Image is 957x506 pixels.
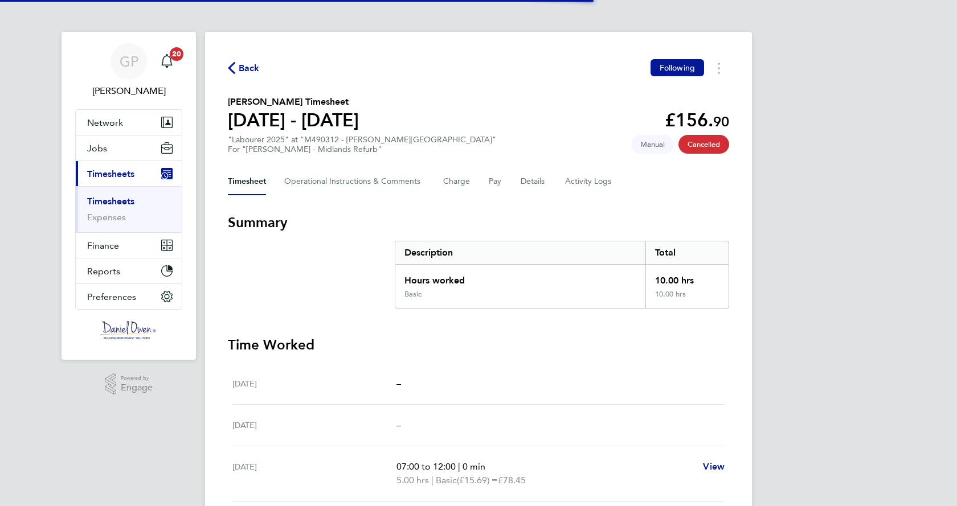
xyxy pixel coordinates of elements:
span: Reports [87,266,120,277]
img: danielowen-logo-retina.png [100,321,157,339]
button: Operational Instructions & Comments [284,168,425,195]
h1: [DATE] - [DATE] [228,109,359,131]
span: Network [87,117,123,128]
app-decimal: £156. [665,109,729,131]
div: [DATE] [232,460,396,487]
span: | [458,461,460,472]
h2: [PERSON_NAME] Timesheet [228,95,359,109]
button: Activity Logs [565,168,613,195]
a: GP[PERSON_NAME] [75,43,182,98]
span: Back [239,61,260,75]
div: Hours worked [395,265,645,290]
span: – [396,378,401,389]
button: Finance [76,233,182,258]
a: Powered byEngage [105,373,153,395]
span: Engage [121,383,153,393]
button: Preferences [76,284,182,309]
a: Timesheets [87,196,134,207]
span: £78.45 [498,475,526,486]
button: Timesheets [76,161,182,186]
button: Following [651,59,704,76]
span: 90 [713,113,729,130]
a: Expenses [87,212,126,223]
button: Reports [76,258,182,283]
a: Go to home page [75,321,182,339]
button: Details [521,168,547,195]
button: Back [228,61,260,75]
div: Summary [395,241,729,308]
span: Basic [436,474,457,487]
span: This timesheet was manually created. [631,135,674,154]
a: View [703,460,725,474]
div: "Labourer 2025" at "M490312 - [PERSON_NAME][GEOGRAPHIC_DATA]" [228,135,496,154]
span: Finance [87,240,119,251]
h3: Summary [228,213,729,232]
div: For "[PERSON_NAME] - Midlands Refurb" [228,145,496,154]
span: GP [120,54,138,69]
span: | [431,475,433,486]
button: Charge [443,168,471,195]
div: 10.00 hrs [645,290,729,308]
button: Pay [489,168,502,195]
span: 07:00 to 12:00 [396,461,456,472]
div: [DATE] [232,377,396,390]
button: Timesheets Menu [709,59,729,77]
span: 5.00 hrs [396,475,429,486]
span: (£15.69) = [457,475,498,486]
div: [DATE] [232,418,396,432]
div: Basic [404,290,422,299]
nav: Main navigation [62,32,196,360]
span: Gemma Phillips [75,84,182,98]
button: Network [76,110,182,135]
span: Following [660,63,695,73]
span: Preferences [87,291,136,302]
span: Timesheets [87,168,134,179]
div: Timesheets [76,186,182,232]
div: 10.00 hrs [645,265,729,290]
button: Jobs [76,135,182,161]
span: 0 min [463,461,485,472]
div: Total [645,241,729,264]
button: Timesheet [228,168,266,195]
span: This timesheet has been cancelled. [678,135,729,154]
span: – [396,419,401,430]
a: 20 [156,43,178,80]
h3: Time Worked [228,336,729,354]
span: 20 [170,47,183,61]
span: Jobs [87,143,107,154]
div: Description [395,241,645,264]
span: View [703,461,725,472]
span: Powered by [121,373,153,383]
